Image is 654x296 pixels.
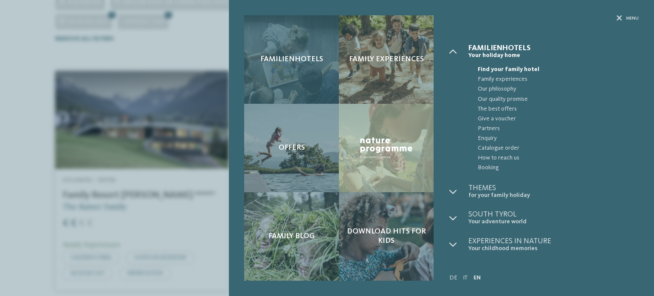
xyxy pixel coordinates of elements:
a: Find your family hotel [468,65,639,74]
a: Familienhotels Your holiday home [468,44,639,59]
span: for your family holiday [468,192,639,199]
span: Experiences in nature [468,237,639,245]
a: EN [474,275,481,281]
span: Familienhotels [260,55,323,64]
a: Looking for family hotels? Find the best ones here! Download hits for kids [339,192,434,281]
a: Partners [468,124,639,134]
span: The best offers [478,104,639,114]
span: Find your family hotel [478,65,639,74]
span: Themes [468,184,639,192]
a: Looking for family hotels? Find the best ones here! Familienhotels [244,15,339,104]
span: Family Blog [268,232,315,241]
span: Your adventure world [468,218,639,225]
a: Looking for family hotels? Find the best ones here! Nature Programme [339,104,434,192]
a: Themes for your family holiday [468,184,639,199]
a: Give a voucher [468,114,639,124]
span: South Tyrol [468,211,639,218]
span: Offers [279,143,305,153]
span: Catalogue order [478,143,639,153]
span: Family experiences [349,55,424,64]
span: Your childhood memories [468,245,639,252]
a: DE [449,275,457,281]
a: Booking [468,163,639,173]
a: IT [463,275,468,281]
span: Our quality promise [478,94,639,104]
span: Partners [478,124,639,134]
span: Booking [478,163,639,173]
a: The best offers [468,104,639,114]
a: Looking for family hotels? Find the best ones here! Family experiences [339,15,434,104]
span: Enquiry [478,134,639,143]
a: Our quality promise [468,94,639,104]
span: Family experiences [478,74,639,84]
a: Experiences in nature Your childhood memories [468,237,639,252]
span: Give a voucher [478,114,639,124]
a: Looking for family hotels? Find the best ones here! Offers [244,104,339,192]
span: Familienhotels [468,44,639,52]
a: Our philosophy [468,84,639,94]
img: Nature Programme [358,135,414,161]
a: Looking for family hotels? Find the best ones here! Family Blog [244,192,339,281]
span: Download hits for kids [347,227,426,245]
a: South Tyrol Your adventure world [468,211,639,225]
a: How to reach us [468,153,639,163]
span: How to reach us [478,153,639,163]
a: Family experiences [468,74,639,84]
a: Catalogue order [468,143,639,153]
span: Our philosophy [478,84,639,94]
span: Menu [626,15,639,22]
span: Your holiday home [468,52,639,59]
a: Enquiry [468,134,639,143]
